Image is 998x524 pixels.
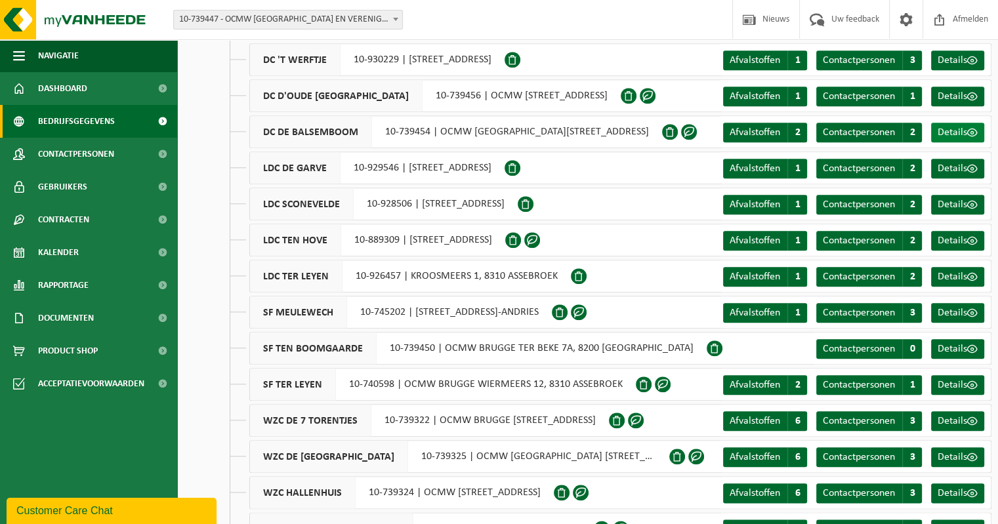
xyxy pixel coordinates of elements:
a: Details [931,123,984,142]
a: Afvalstoffen 1 [723,303,807,323]
span: Dashboard [38,72,87,105]
span: 1 [787,195,807,214]
a: Afvalstoffen 1 [723,231,807,251]
a: Contactpersonen 2 [816,159,922,178]
div: 10-739325 | OCMW [GEOGRAPHIC_DATA] [STREET_ADDRESS] [249,440,669,473]
span: Contactpersonen [823,55,895,66]
a: Contactpersonen 0 [816,339,922,359]
a: Details [931,411,984,431]
span: Details [938,91,967,102]
div: 10-889309 | [STREET_ADDRESS] [249,224,505,256]
span: Afvalstoffen [730,380,780,390]
span: Contactpersonen [823,488,895,498]
span: Navigatie [38,39,79,72]
span: 3 [902,447,922,467]
span: 2 [902,159,922,178]
div: 10-739456 | OCMW [STREET_ADDRESS] [249,79,621,112]
span: Details [938,380,967,390]
a: Afvalstoffen 6 [723,447,807,467]
a: Afvalstoffen 6 [723,411,807,431]
a: Afvalstoffen 2 [723,123,807,142]
span: Contactpersonen [823,380,895,390]
span: DC DE BALSEMBOOM [250,116,372,148]
span: Afvalstoffen [730,127,780,138]
span: DC D'OUDE [GEOGRAPHIC_DATA] [250,80,423,111]
div: 10-740598 | OCMW BRUGGE WIERMEERS 12, 8310 ASSEBROEK [249,368,636,401]
span: 2 [902,123,922,142]
span: Afvalstoffen [730,235,780,246]
span: Details [938,308,967,318]
a: Details [931,447,984,467]
span: Details [938,488,967,498]
a: Contactpersonen 3 [816,483,922,503]
a: Afvalstoffen 1 [723,195,807,214]
span: Contracten [38,203,89,236]
div: 10-926457 | KROOSMEERS 1, 8310 ASSEBROEK [249,260,571,292]
a: Contactpersonen 2 [816,123,922,142]
div: 10-929546 | [STREET_ADDRESS] [249,151,505,184]
a: Details [931,195,984,214]
span: LDC TEN HOVE [250,224,341,256]
a: Contactpersonen 3 [816,411,922,431]
span: Contactpersonen [38,138,114,171]
a: Contactpersonen 2 [816,231,922,251]
iframe: chat widget [7,495,219,524]
span: Contactpersonen [823,416,895,426]
a: Details [931,267,984,287]
span: 6 [787,447,807,467]
div: 10-930229 | [STREET_ADDRESS] [249,43,505,76]
a: Afvalstoffen 1 [723,87,807,106]
span: LDC TER LEYEN [250,260,343,292]
span: Details [938,235,967,246]
a: Afvalstoffen 1 [723,159,807,178]
a: Details [931,483,984,503]
span: Contactpersonen [823,308,895,318]
span: 1 [787,159,807,178]
span: 3 [902,303,922,323]
a: Contactpersonen 2 [816,267,922,287]
span: Details [938,452,967,462]
span: LDC SCONEVELDE [250,188,354,220]
a: Contactpersonen 3 [816,447,922,467]
span: 3 [902,50,922,70]
span: 2 [787,375,807,395]
span: SF TER LEYEN [250,369,336,400]
a: Details [931,87,984,106]
div: 10-739322 | OCMW BRUGGE [STREET_ADDRESS] [249,404,609,437]
span: 10-739447 - OCMW BRUGGE EN VERENIGINGEN - BRUGGE [173,10,403,30]
span: 1 [902,87,922,106]
span: Details [938,416,967,426]
span: Details [938,163,967,174]
a: Details [931,303,984,323]
span: Afvalstoffen [730,308,780,318]
span: Afvalstoffen [730,163,780,174]
span: 3 [902,411,922,431]
a: Contactpersonen 2 [816,195,922,214]
span: WZC DE [GEOGRAPHIC_DATA] [250,441,408,472]
a: Details [931,375,984,395]
a: Afvalstoffen 6 [723,483,807,503]
span: Details [938,344,967,354]
span: Afvalstoffen [730,91,780,102]
div: 10-739454 | OCMW [GEOGRAPHIC_DATA][STREET_ADDRESS] [249,115,662,148]
span: Contactpersonen [823,199,895,210]
span: Product Shop [38,334,98,367]
span: SF MEULEWECH [250,296,347,328]
span: 6 [787,483,807,503]
div: 10-739450 | OCMW BRUGGE TER BEKE 7A, 8200 [GEOGRAPHIC_DATA] [249,332,707,365]
span: Afvalstoffen [730,488,780,498]
span: Contactpersonen [823,272,895,282]
span: 2 [902,195,922,214]
span: WZC DE 7 TORENTJES [250,405,371,436]
span: WZC HALLENHUIS [250,477,356,508]
span: Details [938,272,967,282]
span: 3 [902,483,922,503]
span: Contactpersonen [823,235,895,246]
span: 2 [902,231,922,251]
span: Details [938,199,967,210]
a: Afvalstoffen 1 [723,50,807,70]
a: Contactpersonen 1 [816,87,922,106]
span: Bedrijfsgegevens [38,105,115,138]
a: Details [931,159,984,178]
